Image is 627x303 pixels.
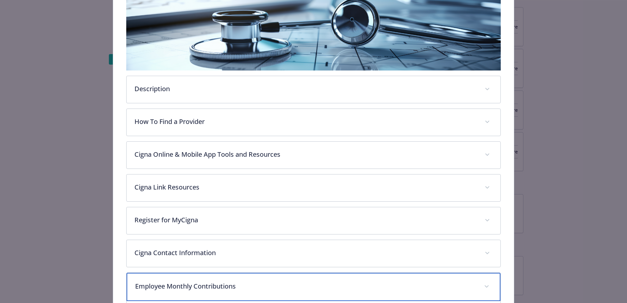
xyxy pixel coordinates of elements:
p: How To Find a Provider [134,117,477,127]
div: Description [127,76,500,103]
div: Employee Monthly Contributions [127,273,500,301]
p: Cigna Contact Information [134,248,477,258]
div: Cigna Online & Mobile App Tools and Resources [127,142,500,169]
div: Cigna Link Resources [127,174,500,201]
p: Description [134,84,477,94]
div: How To Find a Provider [127,109,500,136]
p: Cigna Link Resources [134,182,477,192]
p: Employee Monthly Contributions [135,281,476,291]
p: Cigna Online & Mobile App Tools and Resources [134,150,477,159]
div: Cigna Contact Information [127,240,500,267]
div: Register for MyCigna [127,207,500,234]
p: Register for MyCigna [134,215,477,225]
